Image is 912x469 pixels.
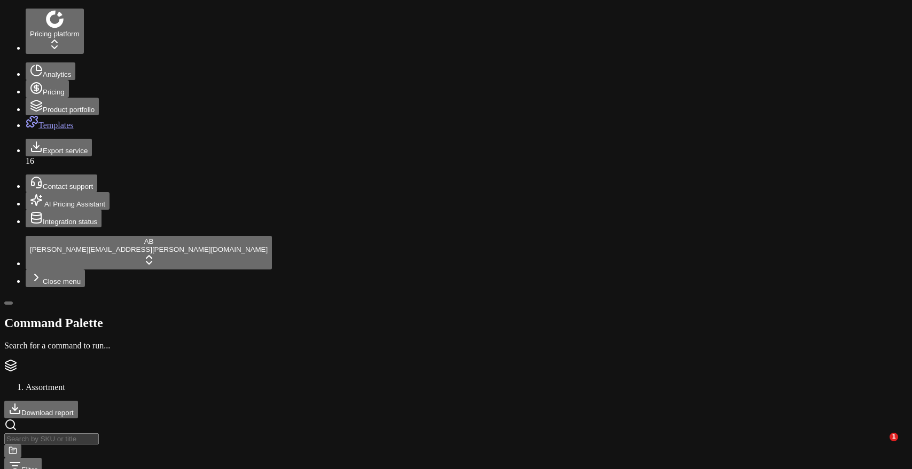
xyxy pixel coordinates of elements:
[26,383,65,392] span: Assortment
[4,433,99,444] input: Search by SKU or title
[26,210,102,227] button: Integration status
[43,106,95,114] span: Product portfolio
[4,383,908,392] nav: breadcrumb
[4,401,78,418] button: Download report
[890,433,898,441] span: 1
[26,80,69,98] button: Pricing
[43,88,65,96] span: Pricing
[43,277,81,285] span: Close menu
[26,62,75,80] button: Analytics
[89,245,268,253] span: [EMAIL_ADDRESS][PERSON_NAME][DOMAIN_NAME]
[4,301,13,305] button: Toggle Sidebar
[26,174,97,192] button: Contact support
[26,236,272,269] button: AB[PERSON_NAME][EMAIL_ADDRESS][PERSON_NAME][DOMAIN_NAME]
[43,147,88,155] span: Export service
[144,237,154,245] span: AB
[26,98,99,115] button: Product portfolio
[26,156,908,166] div: 16
[4,316,908,330] h2: Command Palette
[43,182,93,190] span: Contact support
[43,200,105,208] span: AI Pricing Assistant
[4,341,908,351] p: Search for a command to run...
[26,121,74,130] a: Templates
[26,139,92,156] button: Export service
[38,121,74,130] span: Templates
[43,70,71,78] span: Analytics
[30,30,80,38] span: Pricing platform
[26,269,85,287] button: Close menu
[868,433,893,458] iframe: Intercom live chat
[30,245,89,253] span: [PERSON_NAME]
[26,9,84,54] button: Pricing platform
[43,218,97,226] span: Integration status
[26,192,110,210] button: AI Pricing Assistant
